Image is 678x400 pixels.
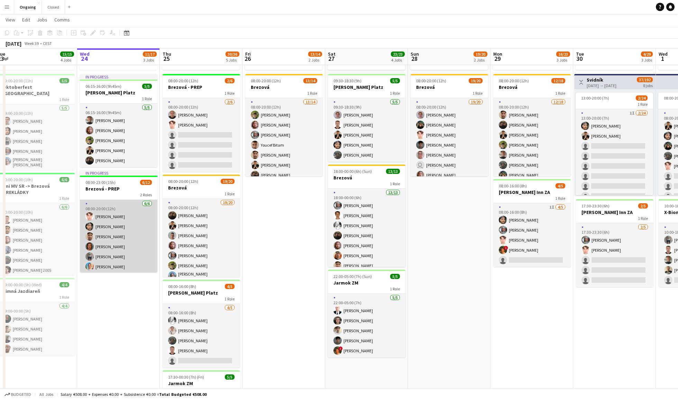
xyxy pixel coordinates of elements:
[638,216,648,221] span: 1 Role
[493,179,571,267] app-job-card: 08:00-16:00 (8h)4/5[PERSON_NAME] Inn ZA1 Role1I4/508:00-16:00 (8h)[PERSON_NAME][PERSON_NAME][PERS...
[80,104,157,167] app-card-role: 5/506:15-16:00 (9h45m)[PERSON_NAME][PERSON_NAME][PERSON_NAME][PERSON_NAME][PERSON_NAME]
[42,0,65,14] button: Closed
[641,52,653,57] span: 4/29
[168,374,204,380] span: 17:30-00:30 (7h) (Fri)
[3,282,42,287] span: 19:00-00:00 (5h) (Wed)
[556,52,570,57] span: 16/23
[328,294,405,357] app-card-role: 5/522:00-05:00 (7h)[PERSON_NAME][PERSON_NAME][PERSON_NAME][PERSON_NAME]![PERSON_NAME]
[163,51,171,57] span: Thu
[37,17,47,23] span: Jobs
[499,183,527,188] span: 08:00-16:00 (8h)
[328,270,405,357] app-job-card: 22:00-05:00 (7h) (Sun)5/5Jarmok ZM1 Role5/522:00-05:00 (7h)[PERSON_NAME][PERSON_NAME][PERSON_NAME...
[328,175,405,181] h3: Brezová
[142,96,152,101] span: 1 Role
[576,93,653,195] app-job-card: 13:00-20:00 (7h)2/241 Role1I2/2413:00-20:00 (7h)[PERSON_NAME][PERSON_NAME]
[493,98,571,292] app-card-role: 12/1808:00-20:00 (12h)[PERSON_NAME][PERSON_NAME][PERSON_NAME][PERSON_NAME][PERSON_NAME][PERSON_NA...
[493,203,571,267] app-card-role: 1I4/508:00-16:00 (8h)[PERSON_NAME][PERSON_NAME][PERSON_NAME]![PERSON_NAME]
[473,91,483,96] span: 1 Role
[636,95,648,101] span: 2/24
[333,274,372,279] span: 22:00-05:00 (7h) (Sun)
[390,286,400,291] span: 1 Role
[143,57,156,63] div: 3 Jobs
[140,192,152,197] span: 2 Roles
[551,78,565,83] span: 12/18
[581,95,609,101] span: 13:00-20:00 (7h)
[390,78,400,83] span: 5/5
[3,391,32,398] button: Budgeted
[328,84,405,90] h3: [PERSON_NAME] Platz
[60,52,74,57] span: 15/15
[328,74,405,162] app-job-card: 09:30-18:30 (9h)5/5[PERSON_NAME] Platz1 Role5/509:30-18:30 (9h)[PERSON_NAME][PERSON_NAME][PERSON_...
[555,196,565,201] span: 1 Role
[225,78,235,83] span: 2/6
[6,17,15,23] span: View
[328,280,405,286] h3: Jarmok ZM
[80,74,157,167] app-job-card: In progress06:15-16:00 (9h45m)5/5[PERSON_NAME] Platz1 Role5/506:15-16:00 (9h45m)[PERSON_NAME][PER...
[474,57,487,63] div: 2 Jobs
[80,200,157,273] app-card-role: 6/608:00-20:00 (12h)[PERSON_NAME][PERSON_NAME][PERSON_NAME][PERSON_NAME][PERSON_NAME][PERSON_NAME]
[245,84,323,90] h3: Brezová
[587,77,616,83] h3: Svidník
[390,274,400,279] span: 5/5
[659,51,668,57] span: Wed
[163,280,240,368] app-job-card: 08:00-16:00 (8h)4/5[PERSON_NAME] Platz1 Role4/508:00-16:00 (8h)[PERSON_NAME][PERSON_NAME][PERSON_...
[390,181,400,186] span: 1 Role
[168,78,198,83] span: 08:00-20:00 (12h)
[225,374,235,380] span: 5/5
[163,304,240,368] app-card-role: 4/508:00-16:00 (8h)[PERSON_NAME][PERSON_NAME][PERSON_NAME][PERSON_NAME]
[80,186,157,192] h3: Brezová - PREP
[140,180,152,185] span: 6/12
[43,41,52,46] div: CEST
[576,51,584,57] span: Tue
[3,15,18,24] a: View
[575,55,584,63] span: 30
[85,180,116,185] span: 08:00-23:00 (15h)
[328,51,336,57] span: Sat
[556,183,565,188] span: 4/5
[637,77,653,82] span: 37/192
[168,284,196,289] span: 08:00-16:00 (8h)
[245,51,251,57] span: Fri
[59,295,69,300] span: 1 Role
[163,74,240,172] div: 08:00-20:00 (12h)2/6Brezová - PREP1 Role2/608:00-20:00 (12h)[PERSON_NAME][PERSON_NAME]
[85,84,121,89] span: 06:15-16:00 (9h45m)
[80,170,157,176] div: In progress
[638,203,648,208] span: 2/5
[3,177,33,182] span: 10:00-20:00 (10h)
[328,98,405,162] app-card-role: 5/509:30-18:30 (9h)[PERSON_NAME][PERSON_NAME][PERSON_NAME][PERSON_NAME][PERSON_NAME]
[416,78,446,83] span: 08:00-20:00 (12h)
[52,15,73,24] a: Comms
[163,175,240,277] div: 08:00-20:00 (12h)19/20Brezová1 Role19/2008:00-20:00 (12h)[PERSON_NAME][PERSON_NAME][PERSON_NAME][...
[225,91,235,96] span: 1 Role
[163,290,240,296] h3: [PERSON_NAME] Platz
[11,392,31,397] span: Budgeted
[492,55,502,63] span: 29
[226,52,239,57] span: 30/36
[245,74,323,176] div: 08:00-20:00 (12h)13/14Brezová1 Role13/1408:00-20:00 (12h)[PERSON_NAME][PERSON_NAME][PERSON_NAME]Y...
[168,179,198,184] span: 08:00-20:00 (12h)
[34,15,50,24] a: Jobs
[576,109,653,363] app-card-role: 1I2/2413:00-20:00 (7h)[PERSON_NAME][PERSON_NAME]
[411,98,488,314] app-card-role: 19/2008:00-20:00 (12h)[PERSON_NAME][PERSON_NAME][PERSON_NAME][PERSON_NAME][PERSON_NAME] [PERSON_N...
[59,196,69,201] span: 1 Role
[555,91,565,96] span: 1 Role
[79,55,90,63] span: 24
[391,57,404,63] div: 4 Jobs
[22,17,30,23] span: Edit
[493,84,571,90] h3: Brezová
[386,169,400,174] span: 13/13
[23,41,40,46] span: Week 39
[142,84,152,89] span: 5/5
[576,209,653,215] h3: [PERSON_NAME] Inn ZA
[225,387,235,392] span: 1 Role
[474,52,487,57] span: 19/20
[162,55,171,63] span: 25
[226,57,239,63] div: 5 Jobs
[80,74,157,80] div: In progress
[225,284,235,289] span: 4/5
[245,98,323,252] app-card-role: 13/1408:00-20:00 (12h)[PERSON_NAME][PERSON_NAME][PERSON_NAME]Youcef Bitam[PERSON_NAME][PERSON_NAM...
[308,52,322,57] span: 13/14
